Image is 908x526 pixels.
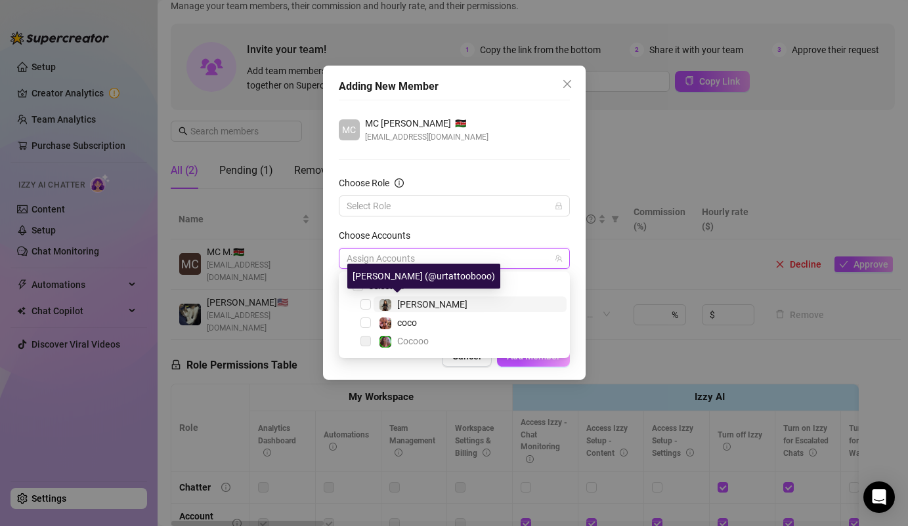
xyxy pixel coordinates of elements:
div: Open Intercom Messenger [863,481,895,513]
span: close [562,79,573,89]
span: Cocooo [397,336,429,346]
span: Select tree node [360,317,371,328]
span: info-circle [395,178,404,188]
span: Select tree node [360,336,371,346]
div: Adding New Member [339,79,570,94]
img: Cocooo [379,336,391,348]
div: Choose Role [339,176,389,190]
span: coco [397,317,417,328]
span: Select tree node [360,299,371,310]
span: MC [PERSON_NAME] [365,116,451,131]
span: team [555,254,563,262]
div: [PERSON_NAME] (@urtattoobooo) [347,264,500,289]
button: Close [557,73,578,94]
div: 🇰🇪 [365,116,488,131]
span: Close [557,79,578,89]
img: Kylie [379,299,391,311]
img: coco [379,317,391,329]
span: [EMAIL_ADDRESS][DOMAIN_NAME] [365,131,488,144]
label: Choose Accounts [339,228,419,243]
span: lock [555,202,563,210]
span: MC [342,123,356,137]
span: [PERSON_NAME] [397,299,467,310]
